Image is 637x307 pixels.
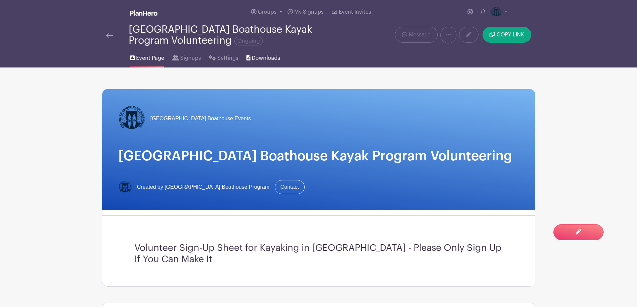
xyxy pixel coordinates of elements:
[150,115,251,123] span: [GEOGRAPHIC_DATA] Boathouse Events
[252,54,280,62] span: Downloads
[134,243,503,265] h3: Volunteer Sign-Up Sheet for Kayaking in [GEOGRAPHIC_DATA] - Please Only Sign Up If You Can Make It
[491,7,502,17] img: Logo-Title.png
[137,183,270,191] span: Created by [GEOGRAPHIC_DATA] Boathouse Program
[275,180,305,194] a: Contact
[294,9,324,15] span: My Signups
[172,46,201,67] a: Signups
[209,46,238,67] a: Settings
[395,27,437,43] a: Message
[118,105,145,132] img: Logo-Title.png
[258,9,277,15] span: Groups
[136,54,164,62] span: Event Page
[130,46,164,67] a: Event Page
[118,180,132,194] img: Logo-Title.png
[118,148,519,164] h1: [GEOGRAPHIC_DATA] Boathouse Kayak Program Volunteering
[106,33,113,38] img: back-arrow-29a5d9b10d5bd6ae65dc969a981735edf675c4d7a1fe02e03b50dbd4ba3cdb55.svg
[180,54,201,62] span: Signups
[234,37,263,45] span: Ongoing
[246,46,280,67] a: Downloads
[409,31,431,39] span: Message
[130,10,157,16] img: logo_white-6c42ec7e38ccf1d336a20a19083b03d10ae64f83f12c07503d8b9e83406b4c7d.svg
[217,54,238,62] span: Settings
[339,9,371,15] span: Event Invites
[129,24,345,46] div: [GEOGRAPHIC_DATA] Boathouse Kayak Program Volunteering
[497,32,524,37] span: COPY LINK
[483,27,531,43] button: COPY LINK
